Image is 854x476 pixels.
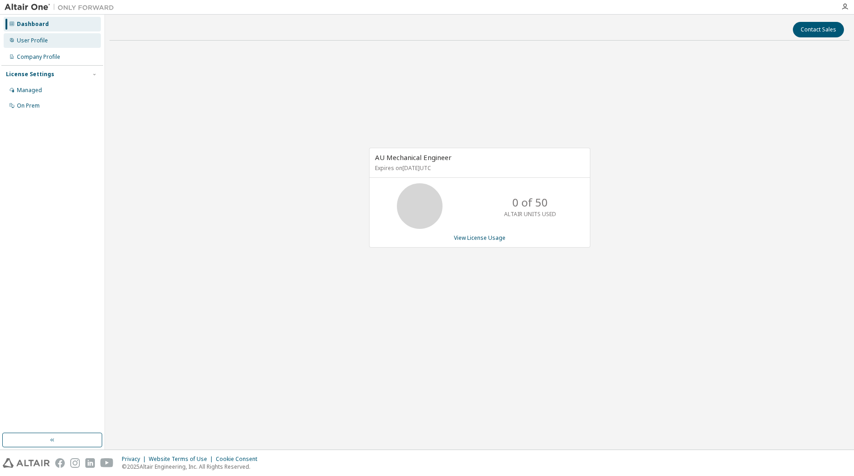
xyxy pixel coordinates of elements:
[17,102,40,109] div: On Prem
[70,458,80,468] img: instagram.svg
[5,3,119,12] img: Altair One
[6,71,54,78] div: License Settings
[17,87,42,94] div: Managed
[512,195,548,210] p: 0 of 50
[122,463,263,471] p: © 2025 Altair Engineering, Inc. All Rights Reserved.
[17,53,60,61] div: Company Profile
[375,164,582,172] p: Expires on [DATE] UTC
[3,458,50,468] img: altair_logo.svg
[85,458,95,468] img: linkedin.svg
[375,153,452,162] span: AU Mechanical Engineer
[454,234,505,242] a: View License Usage
[216,455,263,463] div: Cookie Consent
[55,458,65,468] img: facebook.svg
[100,458,114,468] img: youtube.svg
[504,210,556,218] p: ALTAIR UNITS USED
[122,455,149,463] div: Privacy
[17,37,48,44] div: User Profile
[793,22,844,37] button: Contact Sales
[149,455,216,463] div: Website Terms of Use
[17,21,49,28] div: Dashboard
